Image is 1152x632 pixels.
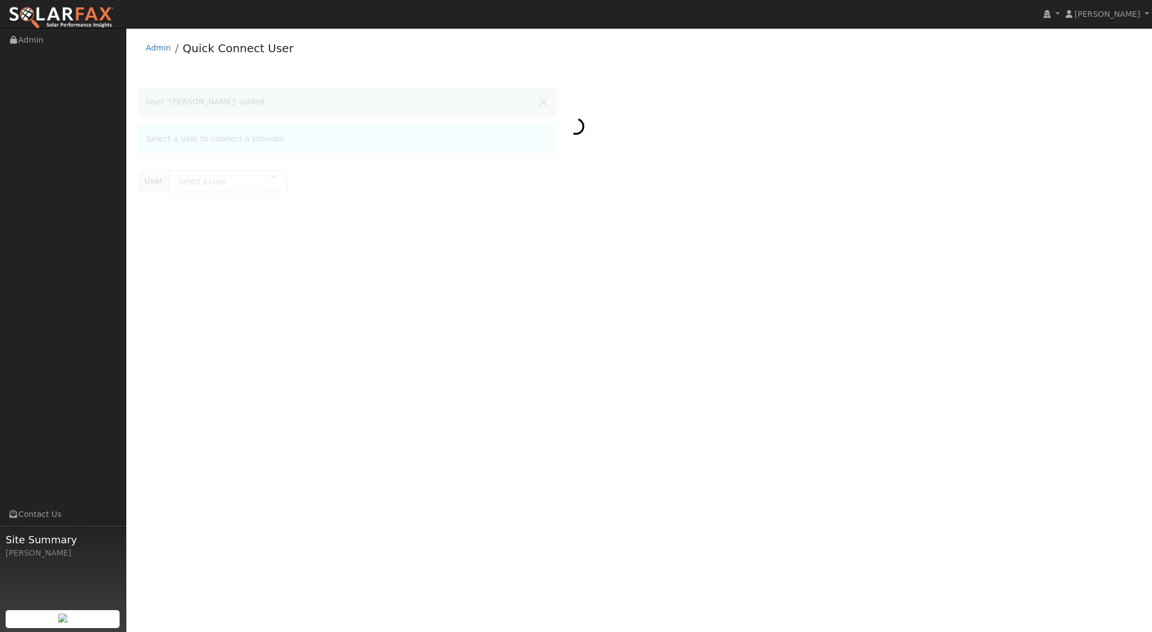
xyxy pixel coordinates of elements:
img: retrieve [58,613,67,622]
a: Quick Connect User [182,42,294,55]
div: [PERSON_NAME] [6,547,120,559]
span: Site Summary [6,532,120,547]
span: [PERSON_NAME] [1075,10,1140,19]
img: SolarFax [8,6,114,30]
a: Admin [146,43,171,52]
